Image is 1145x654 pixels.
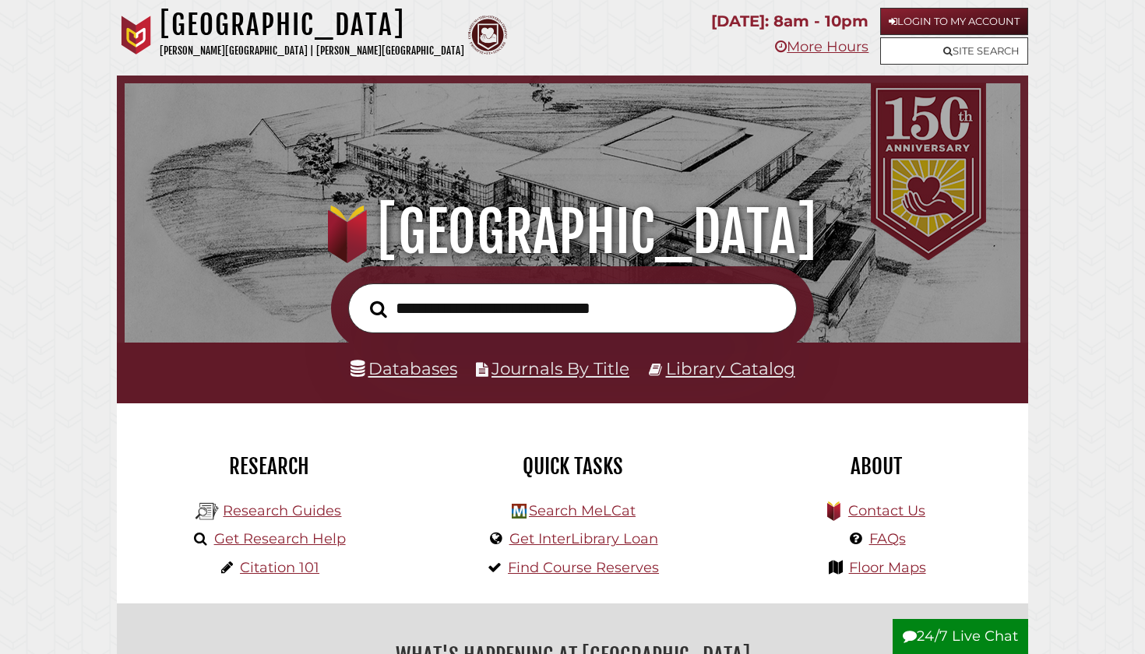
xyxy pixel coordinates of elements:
a: Login to My Account [880,8,1028,35]
img: Hekman Library Logo [196,500,219,523]
a: Find Course Reserves [508,559,659,576]
a: Search MeLCat [529,502,636,519]
a: Get InterLibrary Loan [509,530,658,547]
a: Journals By Title [491,358,629,378]
a: Databases [351,358,457,378]
img: Hekman Library Logo [512,504,527,519]
a: More Hours [775,38,868,55]
button: Search [362,296,395,322]
a: Site Search [880,37,1028,65]
a: Contact Us [848,502,925,519]
p: [PERSON_NAME][GEOGRAPHIC_DATA] | [PERSON_NAME][GEOGRAPHIC_DATA] [160,42,464,60]
h1: [GEOGRAPHIC_DATA] [160,8,464,42]
h2: About [736,453,1016,480]
img: Calvin Theological Seminary [468,16,507,54]
a: Research Guides [223,502,341,519]
a: FAQs [869,530,906,547]
h1: [GEOGRAPHIC_DATA] [142,198,1003,266]
a: Floor Maps [849,559,926,576]
i: Search [370,300,387,318]
h2: Quick Tasks [432,453,713,480]
a: Get Research Help [214,530,346,547]
p: [DATE]: 8am - 10pm [711,8,868,35]
a: Citation 101 [240,559,319,576]
img: Calvin University [117,16,156,54]
a: Library Catalog [666,358,795,378]
h2: Research [129,453,409,480]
